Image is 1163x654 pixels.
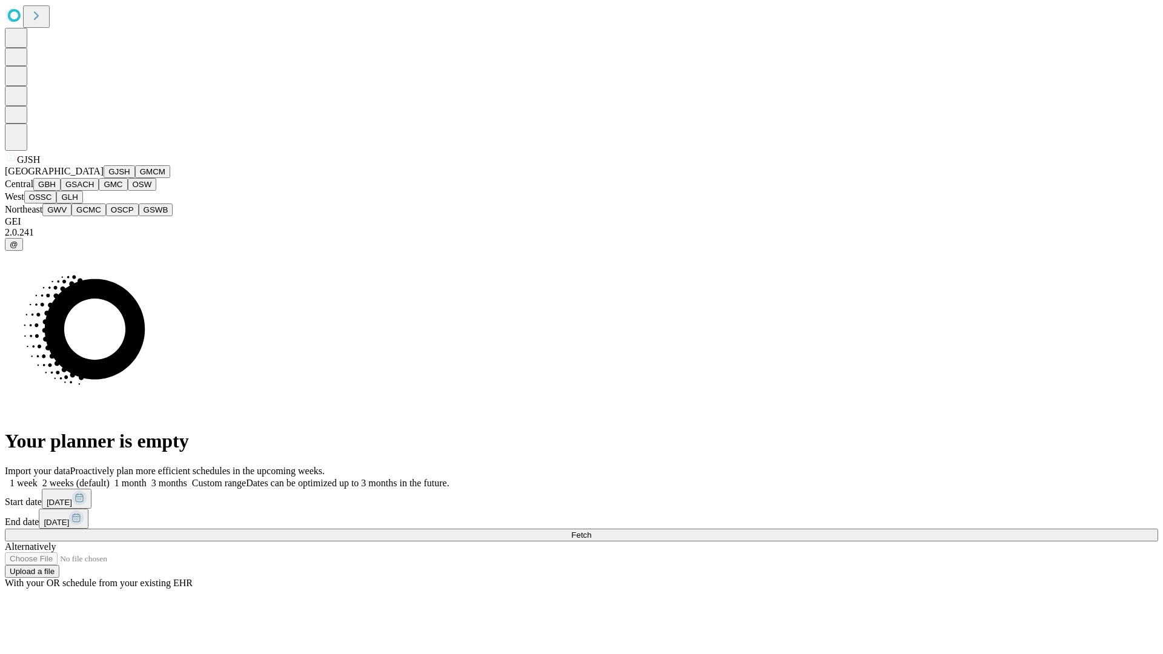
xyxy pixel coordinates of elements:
[192,478,246,488] span: Custom range
[5,529,1158,541] button: Fetch
[10,240,18,249] span: @
[5,509,1158,529] div: End date
[17,154,40,165] span: GJSH
[33,178,61,191] button: GBH
[10,478,38,488] span: 1 week
[5,166,104,176] span: [GEOGRAPHIC_DATA]
[5,227,1158,238] div: 2.0.241
[5,179,33,189] span: Central
[571,530,591,540] span: Fetch
[42,478,110,488] span: 2 weeks (default)
[128,178,157,191] button: OSW
[5,216,1158,227] div: GEI
[99,178,127,191] button: GMC
[5,191,24,202] span: West
[104,165,135,178] button: GJSH
[5,565,59,578] button: Upload a file
[5,466,70,476] span: Import your data
[139,203,173,216] button: GSWB
[5,541,56,552] span: Alternatively
[24,191,57,203] button: OSSC
[56,191,82,203] button: GLH
[246,478,449,488] span: Dates can be optimized up to 3 months in the future.
[114,478,147,488] span: 1 month
[42,489,91,509] button: [DATE]
[135,165,170,178] button: GMCM
[47,498,72,507] span: [DATE]
[5,489,1158,509] div: Start date
[39,509,88,529] button: [DATE]
[70,466,325,476] span: Proactively plan more efficient schedules in the upcoming weeks.
[5,578,193,588] span: With your OR schedule from your existing EHR
[42,203,71,216] button: GWV
[151,478,187,488] span: 3 months
[5,238,23,251] button: @
[71,203,106,216] button: GCMC
[44,518,69,527] span: [DATE]
[5,204,42,214] span: Northeast
[106,203,139,216] button: OSCP
[5,430,1158,452] h1: Your planner is empty
[61,178,99,191] button: GSACH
